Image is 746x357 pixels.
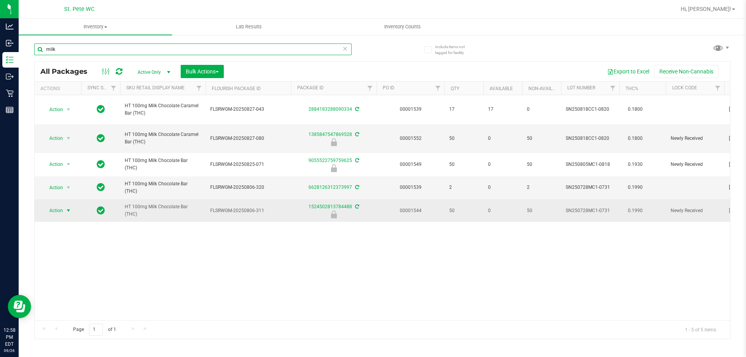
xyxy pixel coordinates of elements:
[3,327,15,348] p: 12:58 PM EDT
[64,205,73,216] span: select
[449,161,479,168] span: 50
[566,161,615,168] span: SN250805MC1-0818
[671,161,720,168] span: Newly Received
[172,19,326,35] a: Lab Results
[566,207,615,214] span: SN250728MC1-0731
[566,184,615,191] span: SN250728MC1-0731
[449,106,479,113] span: 17
[97,182,105,193] span: In Sync
[654,65,718,78] button: Receive Non-Cannabis
[567,85,595,91] a: Lot Number
[672,85,697,91] a: Lock Code
[66,324,122,336] span: Page of 1
[624,182,647,193] span: 0.1990
[449,135,479,142] span: 50
[309,185,352,190] a: 6628126312373997
[488,106,518,113] span: 17
[488,184,518,191] span: 0
[97,133,105,144] span: In Sync
[490,86,513,91] a: Available
[602,65,654,78] button: Export to Excel
[210,106,286,113] span: FLSRWGM-20250827-043
[97,205,105,216] span: In Sync
[97,104,105,115] span: In Sync
[225,23,272,30] span: Lab Results
[125,203,201,218] span: HT 100mg Milk Chocolate Bar (THC)
[626,86,638,91] a: THC%
[527,106,556,113] span: 0
[309,106,352,112] a: 2884183288090334
[527,184,556,191] span: 2
[40,86,78,91] div: Actions
[297,85,324,91] a: Package ID
[126,85,185,91] a: Sku Retail Display Name
[383,85,394,91] a: PO ID
[566,135,615,142] span: SN250818CC1-0820
[449,207,479,214] span: 50
[671,207,720,214] span: Newly Received
[64,104,73,115] span: select
[488,161,518,168] span: 0
[210,184,286,191] span: FLSRWGM-20250806-320
[528,86,563,91] a: Non-Available
[488,207,518,214] span: 0
[19,23,172,30] span: Inventory
[87,85,117,91] a: Sync Status
[40,67,95,76] span: All Packages
[210,161,286,168] span: FLSRWGM-20250825-071
[400,185,422,190] a: 00001539
[711,82,724,95] a: Filter
[125,131,201,146] span: HT 100mg Milk Chocolate Caramel Bar (THC)
[42,104,63,115] span: Action
[671,135,720,142] span: Newly Received
[125,157,201,172] span: HT 100mg Milk Chocolate Bar (THC)
[8,295,31,318] iframe: Resource center
[374,23,431,30] span: Inventory Counts
[6,23,14,30] inline-svg: Analytics
[527,135,556,142] span: 50
[64,133,73,144] span: select
[451,86,459,91] a: Qty
[64,159,73,170] span: select
[354,204,359,209] span: Sync from Compliance System
[212,86,261,91] a: Flourish Package ID
[42,205,63,216] span: Action
[42,159,63,170] span: Action
[354,106,359,112] span: Sync from Compliance System
[6,106,14,114] inline-svg: Reports
[354,132,359,137] span: Sync from Compliance System
[435,44,474,56] span: Include items not tagged for facility
[309,158,352,163] a: 9055522759759625
[400,106,422,112] a: 00001539
[6,39,14,47] inline-svg: Inbound
[624,205,647,216] span: 0.1990
[210,207,286,214] span: FLSRWGM-20250806-311
[624,159,647,170] span: 0.1930
[107,82,120,95] a: Filter
[186,68,219,75] span: Bulk Actions
[400,162,422,167] a: 00001549
[6,73,14,80] inline-svg: Outbound
[400,136,422,141] a: 00001552
[400,208,422,213] a: 00001544
[566,106,615,113] span: SN250818CC1-0820
[309,204,352,209] a: 1524502813784488
[342,44,348,54] span: Clear
[309,132,352,137] a: 1385847547869528
[488,135,518,142] span: 0
[210,135,286,142] span: FLSRWGM-20250827-080
[449,184,479,191] span: 2
[432,82,444,95] a: Filter
[42,133,63,144] span: Action
[527,207,556,214] span: 50
[527,161,556,168] span: 50
[64,182,73,193] span: select
[64,6,94,12] span: St. Pete WC
[181,65,224,78] button: Bulk Actions
[125,180,201,195] span: HT 100mg Milk Chocolate Bar (THC)
[290,211,378,218] div: Newly Received
[97,159,105,170] span: In Sync
[624,104,647,115] span: 0.1800
[681,6,731,12] span: Hi, [PERSON_NAME]!
[326,19,479,35] a: Inventory Counts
